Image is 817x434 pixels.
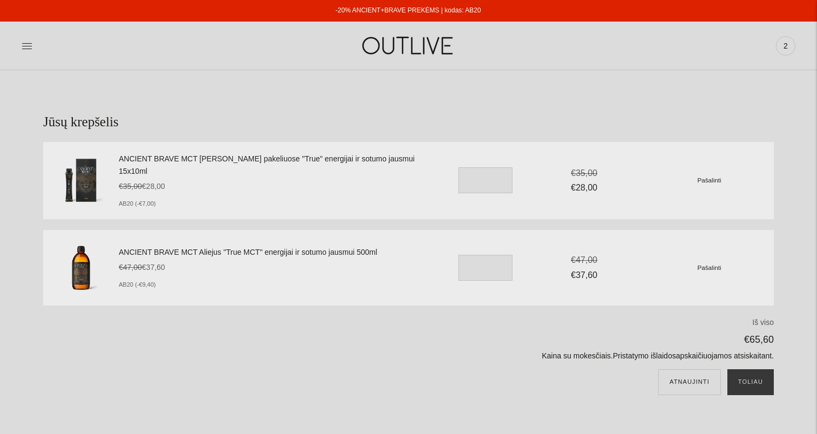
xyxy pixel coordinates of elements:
s: €47,00 [119,263,142,272]
s: €47,00 [571,255,597,265]
h1: Jūsų krepšelis [43,113,774,131]
a: -20% ANCIENT+BRAVE PREKĖMS | kodas: AB20 [335,6,481,14]
a: 2 [776,34,795,58]
a: Pristatymo išlaidos [613,351,676,360]
span: 2 [778,38,793,53]
small: Pašalinti [698,177,721,184]
div: €28,00 [530,166,638,195]
div: €37,60 [530,253,638,282]
small: Pašalinti [698,264,721,271]
a: Pašalinti [698,263,721,272]
li: AB20 (-€9,40) [119,281,430,289]
button: Atnaujinti [658,369,721,395]
button: Toliau [727,369,774,395]
p: Kaina su mokesčiais. apskaičiuojamos atsiskaitant. [299,350,774,363]
p: €65,60 [299,331,774,348]
div: €37,60 [119,261,430,289]
input: Translation missing: en.cart.general.item_quantity [458,167,512,193]
img: ANCIENT BRAVE MCT Aliejus "True MCT" energijai ir sotumo jausmui 500ml [54,241,108,295]
input: Translation missing: en.cart.general.item_quantity [458,255,512,281]
p: Iš viso [299,316,774,329]
s: €35,00 [119,182,142,191]
div: €28,00 [119,180,430,208]
li: AB20 (-€7,00) [119,200,430,208]
img: OUTLIVE [341,27,476,64]
s: €35,00 [571,168,597,178]
a: ANCIENT BRAVE MCT [PERSON_NAME] pakeliuose "True" energijai ir sotumo jausmui 15x10ml [119,153,430,179]
a: ANCIENT BRAVE MCT Aliejus "True MCT" energijai ir sotumo jausmui 500ml [119,246,430,259]
a: Pašalinti [698,175,721,184]
img: ANCIENT BRAVE MCT Aliejus pakeliuose "True" energijai ir sotumo jausmui 15x10ml [54,153,108,207]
